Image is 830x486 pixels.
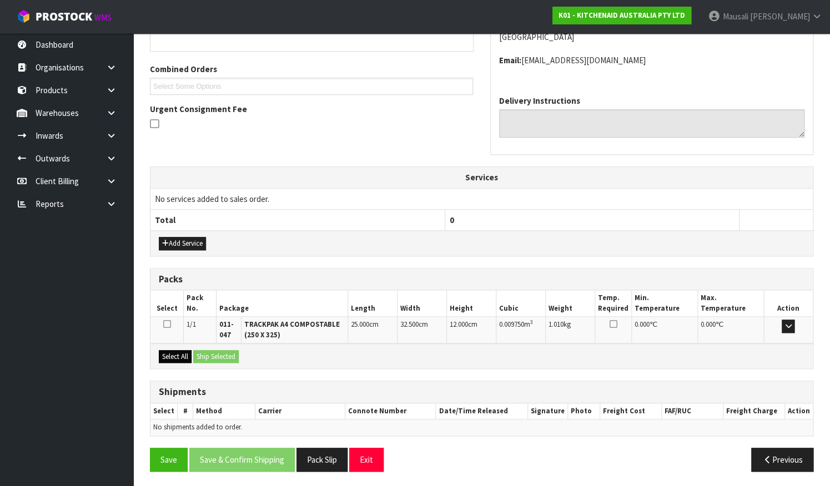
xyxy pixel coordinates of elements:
[595,290,632,316] th: Temp. Required
[722,11,748,22] span: Mausali
[496,290,546,316] th: Cubic
[244,320,340,339] strong: TRACKPAK A4 COMPOSTABLE (250 X 325)
[398,290,447,316] th: Width
[499,55,521,65] strong: email
[546,290,595,316] th: Weight
[193,350,239,363] button: Ship Selected
[723,403,785,419] th: Freight Charge
[36,9,92,24] span: ProStock
[697,317,763,343] td: ℃
[661,403,723,419] th: FAF/RUC
[784,403,813,419] th: Action
[178,403,193,419] th: #
[150,209,445,230] th: Total
[559,11,685,20] strong: K01 - KITCHENAID AUSTRALIA PTY LTD
[567,403,600,419] th: Photo
[349,448,384,472] button: Exit
[400,320,419,329] span: 32.500
[546,317,595,343] td: kg
[552,7,691,24] a: K01 - KITCHENAID AUSTRALIA PTY LTD
[499,320,524,329] span: 0.009750
[159,237,206,250] button: Add Service
[632,317,698,343] td: ℃
[187,320,196,329] span: 1/1
[600,403,661,419] th: Freight Cost
[436,403,527,419] th: Date/Time Released
[348,317,398,343] td: cm
[635,320,650,329] span: 0.000
[150,188,813,209] td: No services added to sales order.
[450,215,454,225] span: 0
[150,103,247,115] label: Urgent Consignment Fee
[348,290,398,316] th: Length
[150,448,188,472] button: Save
[183,290,216,316] th: Pack No.
[447,317,496,343] td: cm
[697,290,763,316] th: Max. Temperature
[527,403,567,419] th: Signature
[159,274,804,285] h3: Packs
[450,320,468,329] span: 12.000
[499,95,580,107] label: Delivery Instructions
[255,403,345,419] th: Carrier
[159,387,804,397] h3: Shipments
[398,317,447,343] td: cm
[219,320,234,339] strong: 011-047
[632,290,698,316] th: Min. Temperature
[159,350,192,363] button: Select All
[763,290,813,316] th: Action
[530,318,533,326] sup: 3
[189,448,295,472] button: Save & Confirm Shipping
[150,403,178,419] th: Select
[150,63,217,75] label: Combined Orders
[351,320,369,329] span: 25.000
[150,167,813,188] th: Services
[296,448,348,472] button: Pack Slip
[193,403,255,419] th: Method
[447,290,496,316] th: Height
[701,320,716,329] span: 0.000
[751,448,813,472] button: Previous
[549,320,564,329] span: 1.010
[345,403,436,419] th: Connote Number
[17,9,31,23] img: cube-alt.png
[496,317,546,343] td: m
[94,12,112,23] small: WMS
[150,290,183,316] th: Select
[749,11,809,22] span: [PERSON_NAME]
[150,419,813,436] td: No shipments added to order.
[499,54,805,66] address: [EMAIL_ADDRESS][DOMAIN_NAME]
[217,290,348,316] th: Package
